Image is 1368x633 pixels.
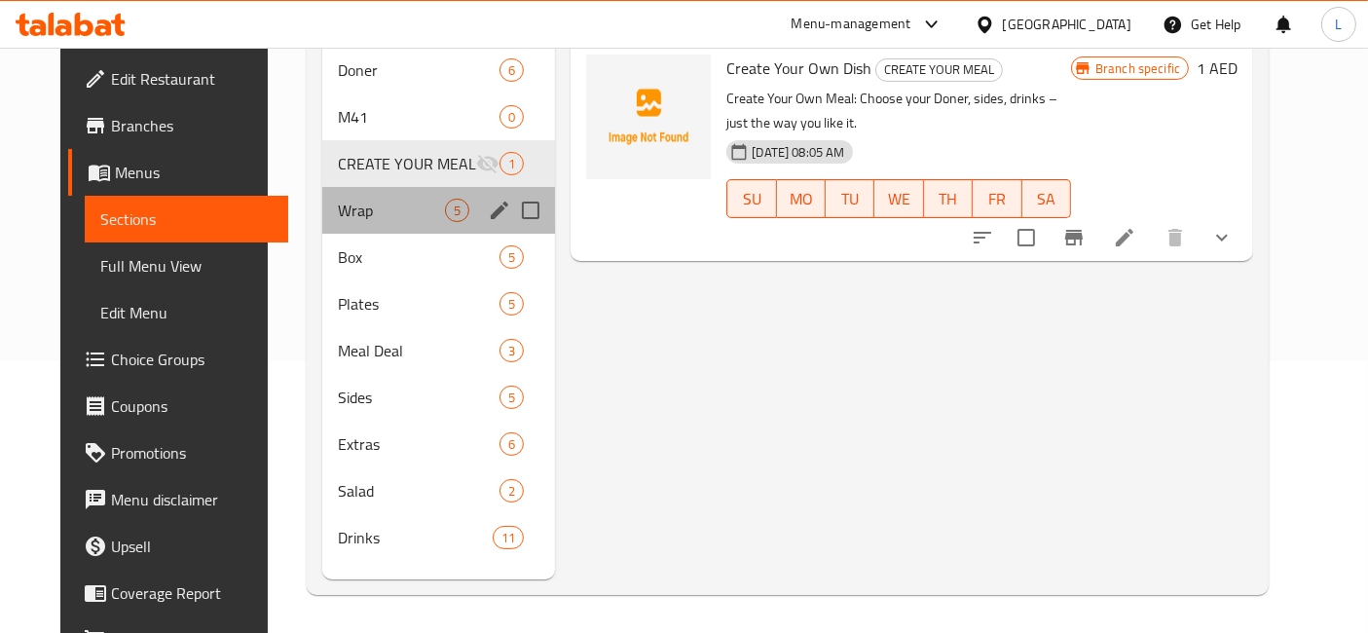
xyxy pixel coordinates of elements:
[500,108,523,127] span: 0
[100,301,274,324] span: Edit Menu
[1335,14,1342,35] span: L
[500,389,523,407] span: 5
[1022,179,1071,218] button: SA
[875,58,1003,82] div: CREATE YOUR MEAL
[500,248,523,267] span: 5
[111,535,274,558] span: Upsell
[68,149,289,196] a: Menus
[322,374,555,421] div: Sides5
[111,488,274,511] span: Menu disclaimer
[111,441,274,465] span: Promotions
[322,140,555,187] div: CREATE YOUR MEAL1
[322,39,555,569] nav: Menu sections
[499,292,524,316] div: items
[744,143,852,162] span: [DATE] 08:05 AM
[338,479,499,503] span: Salad
[876,58,1002,81] span: CREATE YOUR MEAL
[115,161,274,184] span: Menus
[338,58,499,82] span: Doner
[68,523,289,570] a: Upsell
[792,13,911,36] div: Menu-management
[499,432,524,456] div: items
[85,289,289,336] a: Edit Menu
[111,581,274,605] span: Coverage Report
[338,152,476,175] span: CREATE YOUR MEAL
[586,55,711,179] img: Create Your Own Dish
[322,280,555,327] div: Plates5
[338,386,499,409] span: Sides
[1006,217,1047,258] span: Select to update
[833,185,867,213] span: TU
[500,295,523,314] span: 5
[500,342,523,360] span: 3
[322,93,555,140] div: M410
[322,327,555,374] div: Meal Deal3
[338,105,499,129] span: M41
[68,102,289,149] a: Branches
[499,339,524,362] div: items
[1113,226,1136,249] a: Edit menu item
[85,242,289,289] a: Full Menu View
[111,67,274,91] span: Edit Restaurant
[68,56,289,102] a: Edit Restaurant
[111,114,274,137] span: Branches
[338,199,445,222] span: Wrap
[1197,55,1238,82] h6: 1 AED
[485,196,514,225] button: edit
[726,87,1071,135] p: Create Your Own Meal: Choose your Doner, sides, drinks – just the way you like it.
[1210,226,1234,249] svg: Show Choices
[68,429,289,476] a: Promotions
[726,179,776,218] button: SU
[735,185,768,213] span: SU
[1030,185,1063,213] span: SA
[338,526,493,549] span: Drinks
[932,185,965,213] span: TH
[499,479,524,503] div: items
[85,196,289,242] a: Sections
[777,179,826,218] button: MO
[973,179,1021,218] button: FR
[1088,59,1188,78] span: Branch specific
[322,234,555,280] div: Box5
[499,386,524,409] div: items
[338,292,499,316] span: Plates
[499,58,524,82] div: items
[68,336,289,383] a: Choice Groups
[68,383,289,429] a: Coupons
[826,179,874,218] button: TU
[322,514,555,561] div: Drinks11
[1003,14,1131,35] div: [GEOGRAPHIC_DATA]
[494,529,523,547] span: 11
[338,245,499,269] span: Box
[322,421,555,467] div: Extras6
[500,155,523,173] span: 1
[445,199,469,222] div: items
[322,47,555,93] div: Doner6
[68,476,289,523] a: Menu disclaimer
[111,394,274,418] span: Coupons
[68,570,289,616] a: Coverage Report
[1199,214,1245,261] button: show more
[100,207,274,231] span: Sections
[499,152,524,175] div: items
[499,245,524,269] div: items
[882,185,915,213] span: WE
[726,54,871,83] span: Create Your Own Dish
[500,435,523,454] span: 6
[111,348,274,371] span: Choice Groups
[338,432,499,456] div: Extras
[338,339,499,362] div: Meal Deal
[322,187,555,234] div: Wrap5edit
[100,254,274,278] span: Full Menu View
[500,482,523,501] span: 2
[785,185,818,213] span: MO
[959,214,1006,261] button: sort-choices
[980,185,1014,213] span: FR
[322,467,555,514] div: Salad2
[1152,214,1199,261] button: delete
